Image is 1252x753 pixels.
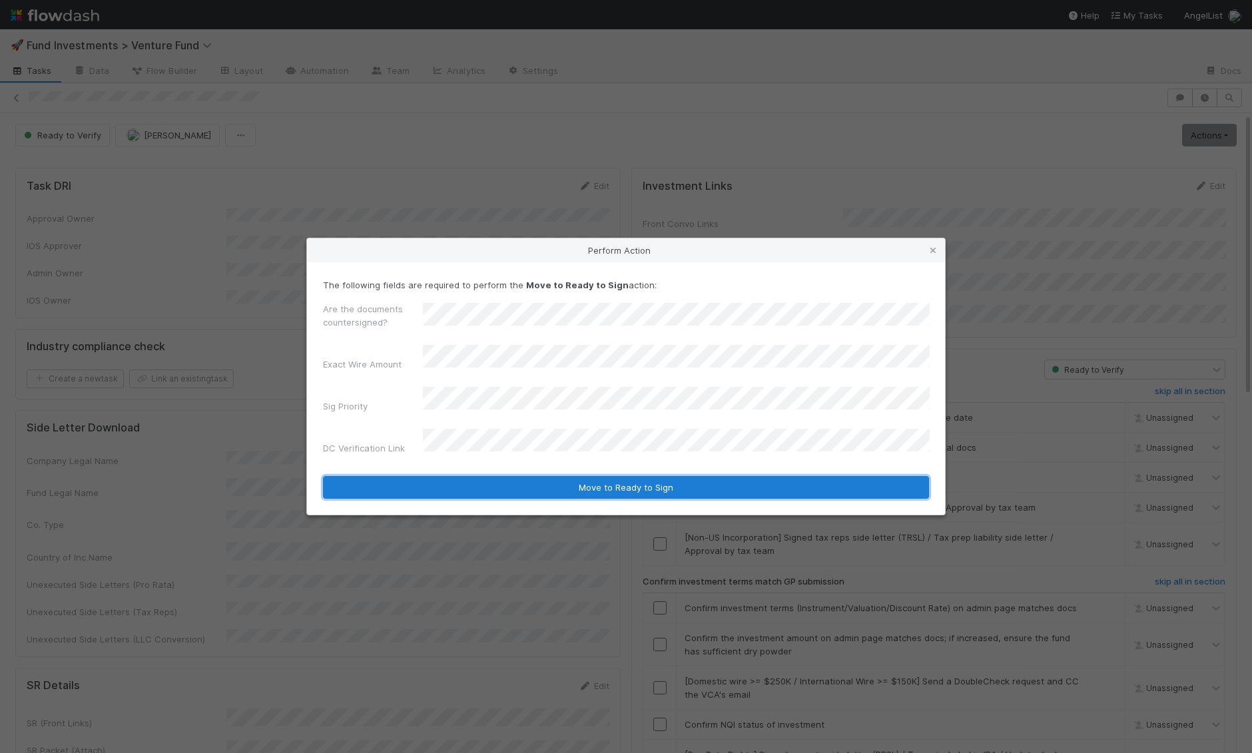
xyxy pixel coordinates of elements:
[323,476,929,499] button: Move to Ready to Sign
[323,441,405,455] label: DC Verification Link
[323,278,929,292] p: The following fields are required to perform the action:
[323,358,402,371] label: Exact Wire Amount
[323,302,423,329] label: Are the documents countersigned?
[307,238,945,262] div: Perform Action
[526,280,629,290] strong: Move to Ready to Sign
[323,399,368,413] label: Sig Priority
